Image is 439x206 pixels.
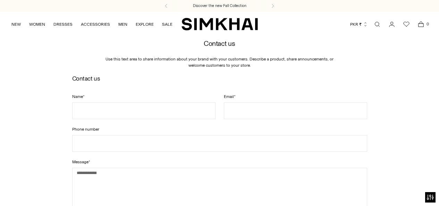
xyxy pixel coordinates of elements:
[136,17,154,32] a: EXPLORE
[72,126,367,132] label: Phone number
[72,159,367,165] label: Message
[72,93,216,100] label: Name
[193,3,246,9] a: Discover the new Fall Collection
[98,40,341,48] h2: Contact us
[29,17,45,32] a: WOMEN
[98,56,341,68] p: Use this text area to share information about your brand with your customers. Describe a product,...
[162,17,172,32] a: SALE
[81,17,110,32] a: ACCESSORIES
[350,17,368,32] button: PKR ₨
[53,17,73,32] a: DRESSES
[424,21,431,27] span: 0
[399,17,413,31] a: Wishlist
[370,17,384,31] a: Open search modal
[385,17,399,31] a: Go to the account page
[72,75,367,82] h2: Contact us
[181,17,258,31] a: SIMKHAI
[118,17,127,32] a: MEN
[414,17,428,31] a: Open cart modal
[11,17,21,32] a: NEW
[224,93,367,100] label: Email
